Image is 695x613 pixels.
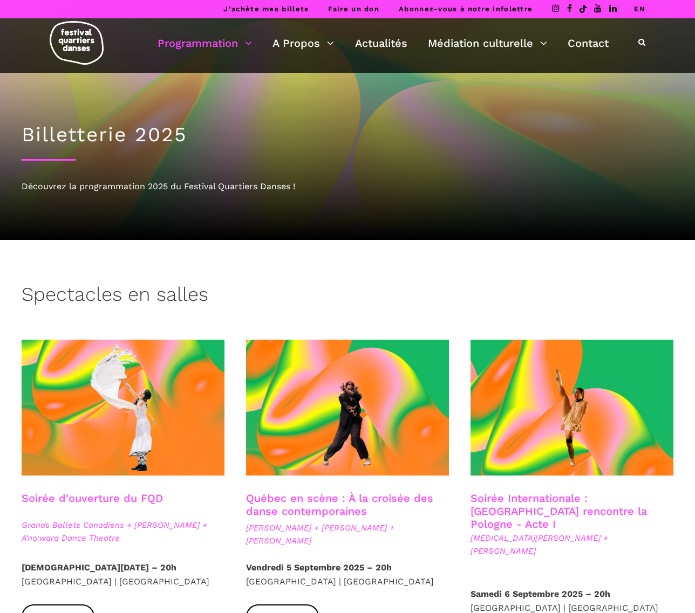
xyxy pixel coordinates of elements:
a: Programmation [158,34,252,52]
a: A Propos [272,34,334,52]
a: Soirée Internationale : [GEOGRAPHIC_DATA] rencontre la Pologne - Acte I [471,492,647,531]
h3: Spectacles en salles [22,283,208,310]
a: EN [634,5,645,13]
strong: Vendredi 5 Septembre 2025 – 20h [246,562,392,573]
p: [GEOGRAPHIC_DATA] | [GEOGRAPHIC_DATA] [22,561,224,588]
p: [GEOGRAPHIC_DATA] | [GEOGRAPHIC_DATA] [246,561,449,588]
span: [PERSON_NAME] + [PERSON_NAME] + [PERSON_NAME] [246,521,449,547]
a: Actualités [355,34,407,52]
img: logo-fqd-med [50,21,104,65]
div: Découvrez la programmation 2025 du Festival Quartiers Danses ! [22,180,673,194]
span: Grands Ballets Canadiens + [PERSON_NAME] + A'no:wara Dance Theatre [22,519,224,545]
span: [MEDICAL_DATA][PERSON_NAME] + [PERSON_NAME] [471,532,673,557]
a: J’achète mes billets [223,5,309,13]
strong: [DEMOGRAPHIC_DATA][DATE] – 20h [22,562,176,573]
a: Abonnez-vous à notre infolettre [399,5,533,13]
h1: Billetterie 2025 [22,123,673,147]
a: Québec en scène : À la croisée des danse contemporaines [246,492,433,518]
a: Médiation culturelle [428,34,547,52]
a: Soirée d'ouverture du FQD [22,492,163,505]
a: Contact [568,34,609,52]
a: Faire un don [328,5,379,13]
strong: Samedi 6 Septembre 2025 – 20h [471,589,610,599]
